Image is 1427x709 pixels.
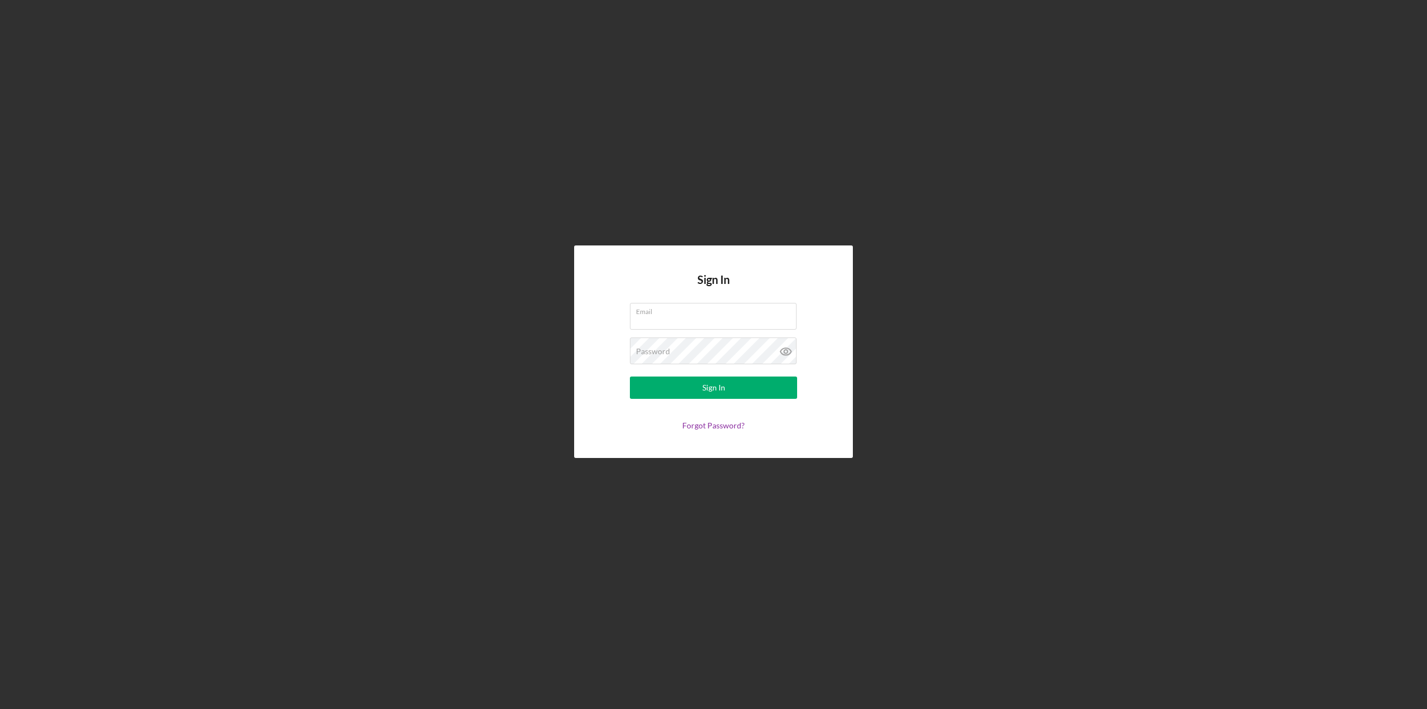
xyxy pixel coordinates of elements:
[636,303,797,316] label: Email
[702,377,725,399] div: Sign In
[630,377,797,399] button: Sign In
[697,273,730,303] h4: Sign In
[682,421,745,430] a: Forgot Password?
[636,347,670,356] label: Password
